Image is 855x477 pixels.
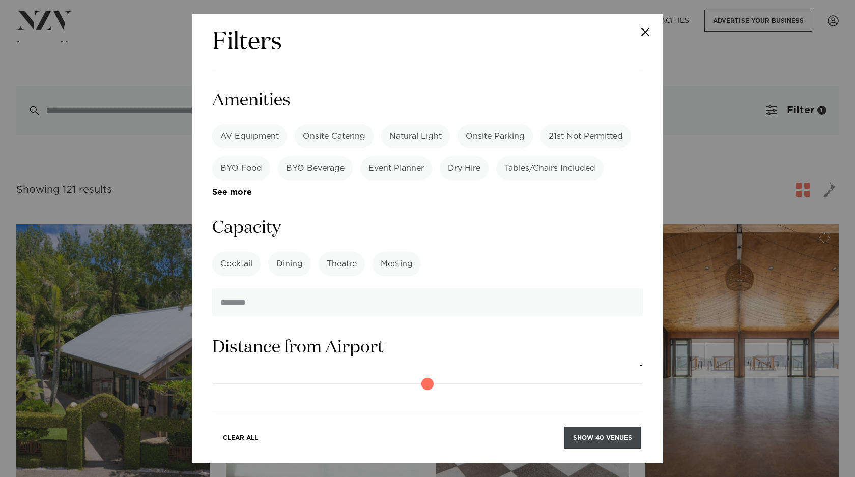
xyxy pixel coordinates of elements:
label: Tables/Chairs Included [496,156,604,181]
label: 21st Not Permitted [540,124,631,148]
label: Cocktail [212,252,261,276]
h3: Distance from Airport [212,336,643,359]
label: Natural Light [381,124,450,148]
button: Clear All [214,427,267,449]
label: Dry Hire [440,156,489,181]
label: BYO Food [212,156,270,181]
label: Onsite Parking [458,124,533,148]
label: Meeting [373,252,421,276]
output: - [639,359,643,372]
h3: Capacity [212,217,643,240]
label: BYO Beverage [278,156,353,181]
button: Close [628,14,663,50]
button: Show 40 venues [564,427,641,449]
label: Onsite Catering [295,124,374,148]
label: Theatre [319,252,365,276]
label: Dining [268,252,311,276]
h3: Amenities [212,89,643,112]
label: Event Planner [360,156,432,181]
label: AV Equipment [212,124,287,148]
h2: Filters [212,26,282,58]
